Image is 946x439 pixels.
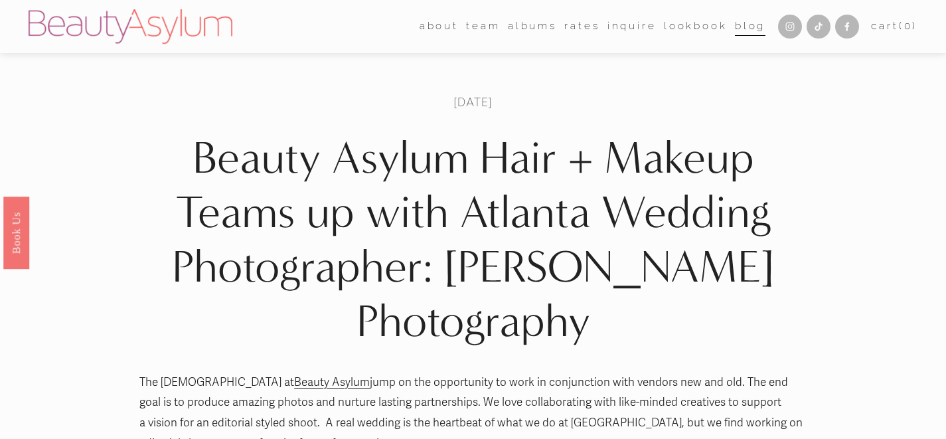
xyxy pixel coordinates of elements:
a: Book Us [3,196,29,268]
a: 0 items in cart [871,17,917,36]
a: folder dropdown [420,17,459,37]
a: Inquire [607,17,657,37]
a: Lookbook [664,17,728,37]
a: folder dropdown [466,17,500,37]
span: team [466,17,500,36]
span: ( ) [899,20,917,32]
a: albums [508,17,557,37]
img: Beauty Asylum | Bridal Hair &amp; Makeup Charlotte &amp; Atlanta [29,9,232,44]
a: Instagram [778,15,802,39]
h1: Beauty Asylum Hair + Makeup Teams up with Atlanta Wedding Photographer: [PERSON_NAME] Photography [139,132,807,349]
span: 0 [904,20,913,32]
a: Beauty Asylum [294,375,370,389]
span: about [420,17,459,36]
span: [DATE] [453,94,492,110]
a: TikTok [807,15,830,39]
a: Rates [564,17,599,37]
a: Blog [735,17,765,37]
a: Facebook [835,15,859,39]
